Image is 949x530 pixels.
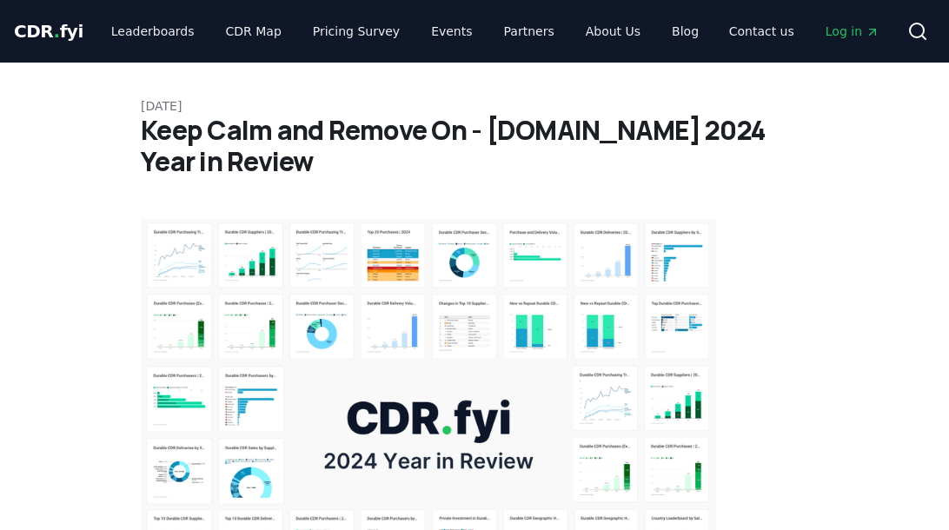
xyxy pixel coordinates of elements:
[658,16,713,47] a: Blog
[212,16,295,47] a: CDR Map
[141,115,808,177] h1: Keep Calm and Remove On - [DOMAIN_NAME] 2024 Year in Review
[572,16,654,47] a: About Us
[812,16,893,47] a: Log in
[715,16,893,47] nav: Main
[14,19,83,43] a: CDR.fyi
[97,16,713,47] nav: Main
[417,16,486,47] a: Events
[490,16,568,47] a: Partners
[826,23,879,40] span: Log in
[299,16,414,47] a: Pricing Survey
[97,16,209,47] a: Leaderboards
[715,16,808,47] a: Contact us
[14,21,83,42] span: CDR fyi
[141,97,808,115] p: [DATE]
[54,21,60,42] span: .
